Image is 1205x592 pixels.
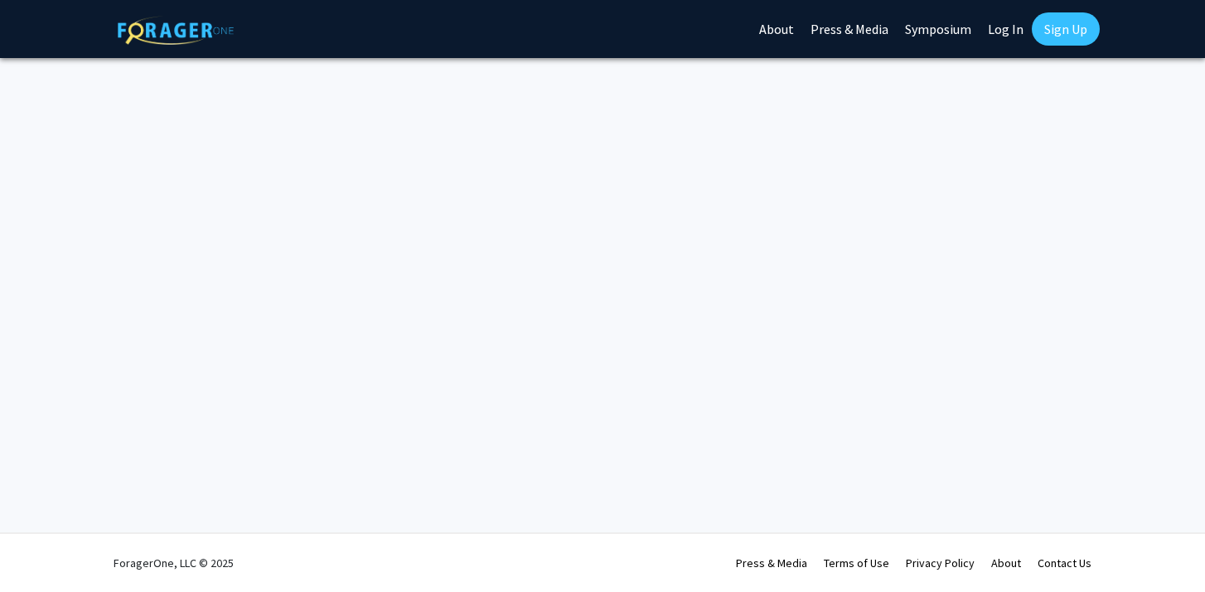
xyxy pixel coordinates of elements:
div: ForagerOne, LLC © 2025 [114,534,234,592]
a: Terms of Use [824,556,889,570]
a: Contact Us [1038,556,1091,570]
a: Press & Media [736,556,807,570]
a: Sign Up [1032,12,1100,46]
a: About [991,556,1021,570]
a: Privacy Policy [906,556,975,570]
img: ForagerOne Logo [118,16,234,45]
